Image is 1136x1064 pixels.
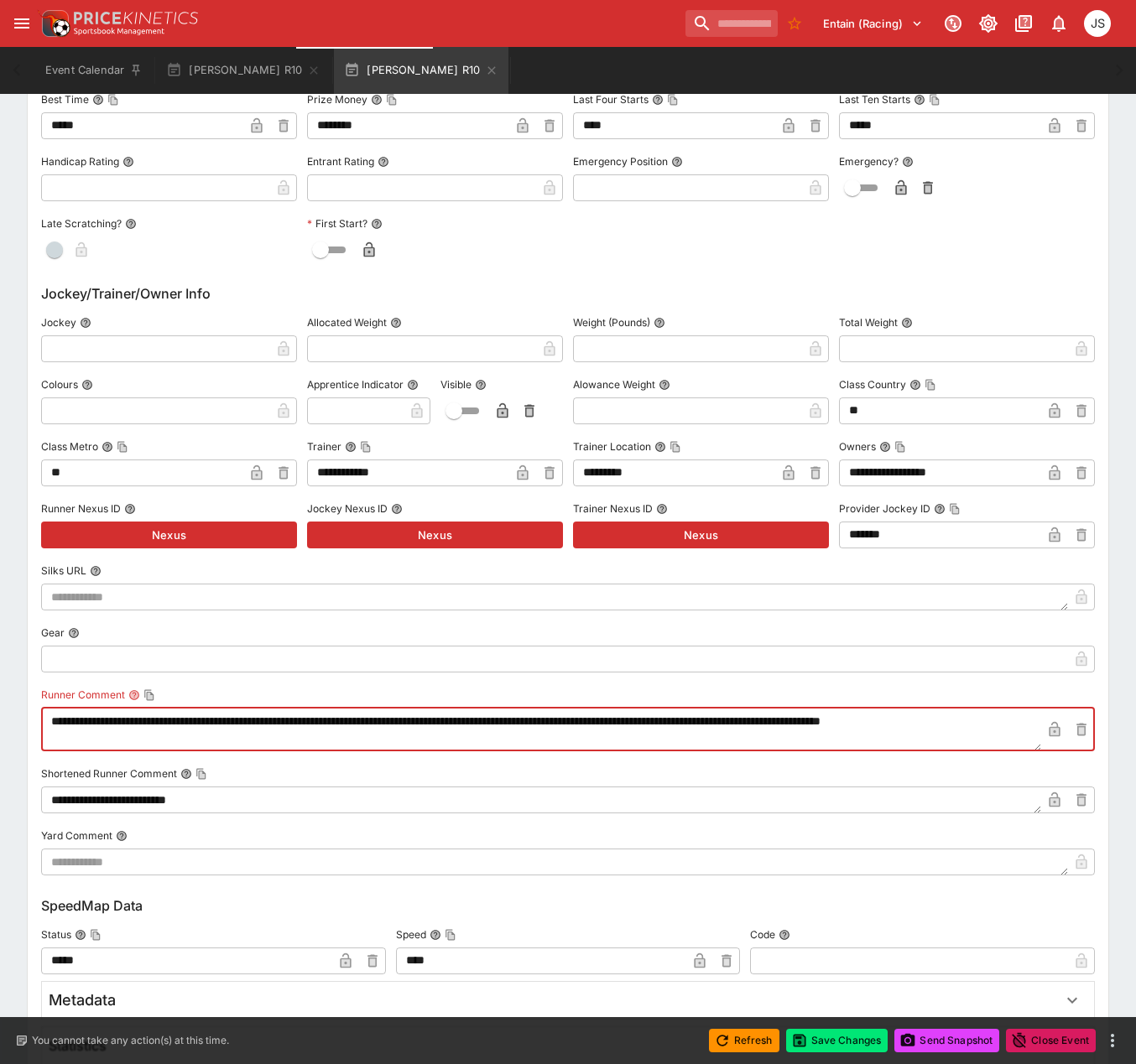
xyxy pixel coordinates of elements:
button: Copy To Clipboard [894,441,906,453]
button: Connected to PK [938,8,968,39]
p: Code [750,927,775,942]
button: OwnersCopy To Clipboard [879,441,891,453]
p: Last Four Starts [573,92,649,106]
p: Owners [839,439,876,454]
button: Last Ten StartsCopy To Clipboard [914,94,925,106]
p: Class Metro [41,439,98,454]
p: Runner Nexus ID [41,501,121,516]
button: [PERSON_NAME] R10 [334,47,508,94]
p: Jockey Nexus ID [307,501,388,516]
button: Jockey [80,317,91,329]
p: Gear [41,625,65,640]
button: Gear [68,627,80,639]
button: Copy To Clipboard [670,441,681,453]
button: Code [779,929,790,941]
button: Select Tenant [813,10,933,37]
button: Visible [475,379,487,391]
button: Handicap Rating [122,156,134,168]
button: Alowance Weight [659,379,670,391]
p: Runner Comment [41,688,125,702]
button: Nexus [307,522,563,548]
button: Event Calendar [35,47,153,94]
button: open drawer [7,8,37,39]
button: Class CountryCopy To Clipboard [909,379,921,391]
button: Toggle light/dark mode [973,8,1003,39]
p: Trainer Nexus ID [573,501,653,516]
div: John Seaton [1084,10,1111,37]
button: Emergency Position [671,156,683,168]
h6: Jockey/Trainer/Owner Info [41,283,1095,304]
button: Runner CommentCopy To Clipboard [128,689,140,701]
button: Nexus [573,522,829,548]
p: Trainer [307,439,341,454]
p: Shortened Runner Comment [41,766,177,781]
h5: Metadata [49,990,116,1010]
button: Copy To Clipboard [925,379,936,391]
p: Late Scratching? [41,216,122,231]
button: Total Weight [901,317,913,329]
button: more [1102,1030,1123,1051]
button: Emergency? [902,156,914,168]
button: Copy To Clipboard [360,441,372,453]
button: Allocated Weight [390,317,402,329]
button: Trainer LocationCopy To Clipboard [654,441,666,453]
button: Yard Comment [116,830,128,842]
button: Last Four StartsCopy To Clipboard [652,94,664,106]
p: Speed [396,927,426,942]
button: John Seaton [1079,5,1116,42]
p: Class Country [839,377,906,392]
p: Emergency? [839,154,899,169]
img: PriceKinetics Logo [37,7,70,40]
p: Best Time [41,92,89,106]
p: Trainer Location [573,439,651,454]
button: Best TimeCopy To Clipboard [92,94,104,106]
button: Copy To Clipboard [386,94,398,106]
p: Silks URL [41,563,86,578]
button: No Bookmarks [781,10,808,37]
button: Close Event [1006,1029,1096,1052]
img: Sportsbook Management [74,28,164,35]
button: TrainerCopy To Clipboard [345,441,357,453]
button: Send Snapshot [894,1029,999,1052]
p: Last Ten Starts [839,92,910,106]
button: Apprentice Indicator [407,379,419,391]
input: search [685,10,778,37]
button: Copy To Clipboard [949,503,961,515]
button: Copy To Clipboard [445,929,456,941]
p: Yard Comment [41,828,112,843]
button: Prize MoneyCopy To Clipboard [371,94,383,106]
button: Copy To Clipboard [667,94,679,106]
button: Copy To Clipboard [143,689,155,701]
p: Colours [41,377,78,392]
button: Copy To Clipboard [90,929,102,941]
p: Status [41,927,71,942]
button: Save Changes [786,1029,888,1052]
h6: SpeedMap Data [41,895,1095,916]
button: Jockey Nexus ID [391,503,403,515]
button: Weight (Pounds) [654,317,665,329]
p: First Start? [307,216,367,231]
p: Handicap Rating [41,154,119,169]
p: Alowance Weight [573,377,655,392]
p: Allocated Weight [307,315,387,330]
button: Shortened Runner CommentCopy To Clipboard [180,768,192,780]
button: Silks URL [90,565,102,577]
button: Late Scratching? [125,218,137,230]
button: StatusCopy To Clipboard [75,929,86,941]
button: Class MetroCopy To Clipboard [102,441,113,453]
button: SpeedCopy To Clipboard [430,929,441,941]
p: Provider Jockey ID [839,501,930,516]
button: Documentation [1008,8,1039,39]
button: Nexus [41,522,297,548]
button: Copy To Clipboard [929,94,941,106]
button: Trainer Nexus ID [656,503,668,515]
img: PriceKinetics [74,12,198,24]
button: Runner Nexus ID [124,503,136,515]
p: Jockey [41,315,76,330]
p: Apprentice Indicator [307,377,404,392]
button: Notifications [1044,8,1074,39]
button: Refresh [709,1029,779,1052]
p: Visible [440,377,472,392]
button: Copy To Clipboard [107,94,119,106]
button: Copy To Clipboard [195,768,207,780]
